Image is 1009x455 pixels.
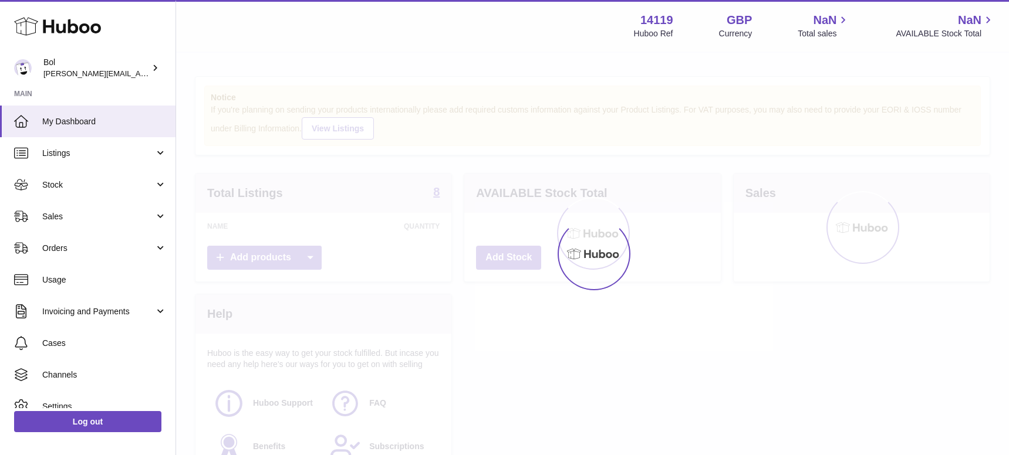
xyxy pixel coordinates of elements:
div: Currency [719,28,752,39]
div: Huboo Ref [634,28,673,39]
span: Invoicing and Payments [42,306,154,317]
span: Settings [42,401,167,412]
a: NaN Total sales [798,12,850,39]
span: Listings [42,148,154,159]
img: james.enever@bolfoods.com [14,59,32,77]
a: Log out [14,411,161,432]
span: Channels [42,369,167,381]
span: Cases [42,338,167,349]
span: Sales [42,211,154,222]
a: NaN AVAILABLE Stock Total [896,12,995,39]
span: Orders [42,243,154,254]
span: [PERSON_NAME][EMAIL_ADDRESS][DOMAIN_NAME] [43,69,235,78]
span: NaN [813,12,836,28]
span: Usage [42,274,167,286]
strong: 14119 [640,12,673,28]
span: My Dashboard [42,116,167,127]
span: AVAILABLE Stock Total [896,28,995,39]
span: Total sales [798,28,850,39]
span: NaN [958,12,981,28]
div: Bol [43,57,149,79]
strong: GBP [727,12,752,28]
span: Stock [42,179,154,191]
